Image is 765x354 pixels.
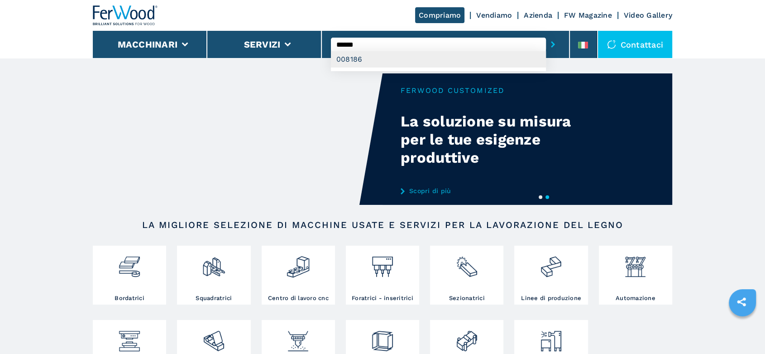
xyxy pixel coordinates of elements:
img: lavorazione_porte_finestre_2.png [455,322,479,353]
img: Contattaci [607,40,616,49]
a: Video Gallery [624,11,672,19]
a: Scopri di più [401,187,578,194]
a: Centro di lavoro cnc [262,246,335,305]
a: Foratrici - inseritrici [346,246,419,305]
h3: Centro di lavoro cnc [268,294,329,302]
iframe: Chat [727,313,758,347]
video: Your browser does not support the video tag. [93,73,382,205]
a: Vendiamo [476,11,512,19]
img: linee_di_produzione_2.png [539,248,563,279]
button: 1 [539,195,542,199]
img: foratrici_inseritrici_2.png [370,248,394,279]
a: sharethis [730,291,753,313]
img: aspirazione_1.png [539,322,563,353]
a: Sezionatrici [430,246,503,305]
img: bordatrici_1.png [117,248,141,279]
img: verniciatura_1.png [286,322,310,353]
a: FW Magazine [564,11,612,19]
a: Bordatrici [93,246,166,305]
button: submit-button [546,34,560,55]
h3: Sezionatrici [449,294,485,302]
img: levigatrici_2.png [202,322,226,353]
img: sezionatrici_2.png [455,248,479,279]
img: squadratrici_2.png [202,248,226,279]
h3: Bordatrici [115,294,144,302]
h3: Automazione [616,294,655,302]
img: centro_di_lavoro_cnc_2.png [286,248,310,279]
a: Linee di produzione [514,246,588,305]
h3: Foratrici - inseritrici [352,294,413,302]
img: Ferwood [93,5,158,25]
a: Azienda [524,11,552,19]
div: 008186 [331,51,546,68]
div: Contattaci [598,31,673,58]
h3: Squadratrici [196,294,232,302]
button: Macchinari [118,39,178,50]
img: montaggio_imballaggio_2.png [370,322,394,353]
button: 2 [545,195,549,199]
h2: LA MIGLIORE SELEZIONE DI MACCHINE USATE E SERVIZI PER LA LAVORAZIONE DEL LEGNO [122,219,643,230]
button: Servizi [244,39,280,50]
a: Automazione [599,246,672,305]
img: automazione.png [623,248,647,279]
a: Compriamo [415,7,464,23]
h3: Linee di produzione [521,294,581,302]
a: Squadratrici [177,246,250,305]
img: pressa-strettoia.png [117,322,141,353]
